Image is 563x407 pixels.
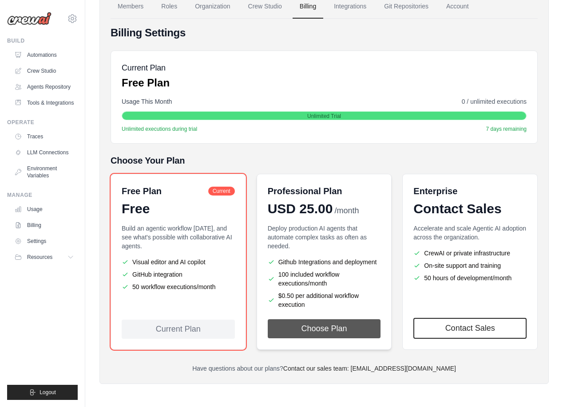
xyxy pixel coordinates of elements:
[11,48,78,62] a: Automations
[111,154,538,167] h5: Choose Your Plan
[11,80,78,94] a: Agents Repository
[413,201,527,217] div: Contact Sales
[334,205,359,217] span: /month
[11,145,78,160] a: LLM Connections
[122,185,162,197] h6: Free Plan
[11,161,78,183] a: Environment Variables
[111,364,538,373] p: Have questions about our plans?
[122,224,235,250] p: Build an agentic workflow [DATE], and see what's possible with collaborative AI agents.
[413,185,527,197] h6: Enterprise
[462,97,527,106] span: 0 / unlimited executions
[122,282,235,291] li: 50 workflow executions/month
[268,319,381,338] button: Choose Plan
[413,249,527,258] li: CrewAI or private infrastructure
[307,113,341,120] span: Unlimited Trial
[413,318,527,339] a: Contact Sales
[11,202,78,216] a: Usage
[11,64,78,78] a: Crew Studio
[413,224,527,242] p: Accelerate and scale Agentic AI adoption across the organization.
[268,185,342,197] h6: Professional Plan
[11,218,78,232] a: Billing
[27,254,52,261] span: Resources
[7,192,78,199] div: Manage
[7,119,78,126] div: Operate
[268,201,333,217] span: USD 25.00
[283,365,456,372] a: Contact our sales team: [EMAIL_ADDRESS][DOMAIN_NAME]
[111,26,538,40] h4: Billing Settings
[208,187,235,196] span: Current
[519,364,563,407] iframe: Chat Widget
[122,201,235,217] div: Free
[122,270,235,279] li: GitHub integration
[268,270,381,288] li: 100 included workflow executions/month
[413,274,527,282] li: 50 hours of development/month
[122,125,197,133] span: Unlimited executions during trial
[7,37,78,44] div: Build
[122,97,172,106] span: Usage This Month
[122,258,235,266] li: Visual editor and AI copilot
[7,385,78,400] button: Logout
[122,76,170,90] p: Free Plan
[413,261,527,270] li: On-site support and training
[7,12,52,25] img: Logo
[486,125,527,133] span: 7 days remaining
[11,96,78,110] a: Tools & Integrations
[268,291,381,309] li: $0.50 per additional workflow execution
[11,234,78,248] a: Settings
[122,62,170,74] h5: Current Plan
[268,258,381,266] li: Github Integrations and deployment
[268,224,381,250] p: Deploy production AI agents that automate complex tasks as often as needed.
[11,250,78,264] button: Resources
[11,129,78,144] a: Traces
[40,389,56,396] span: Logout
[122,320,235,339] div: Current Plan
